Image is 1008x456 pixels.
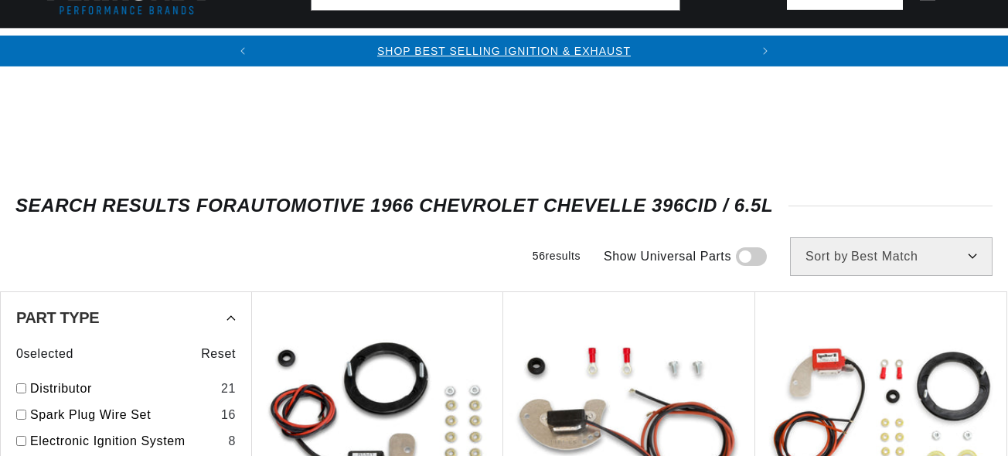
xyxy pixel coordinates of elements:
[645,29,761,65] summary: Engine Swaps
[258,43,750,60] div: 1 of 2
[227,36,258,66] button: Translation missing: en.sections.announcements.previous_announcement
[750,36,781,66] button: Translation missing: en.sections.announcements.next_announcement
[16,344,73,364] span: 0 selected
[377,45,631,57] a: SHOP BEST SELLING IGNITION & EXHAUST
[30,431,222,451] a: Electronic Ignition System
[206,29,376,65] summary: Coils & Distributors
[16,310,99,325] span: Part Type
[805,250,848,263] span: Sort by
[221,405,236,425] div: 16
[761,29,914,65] summary: Battery Products
[15,198,993,213] div: SEARCH RESULTS FOR Automotive 1966 Chevrolet Chevelle 396cid / 6.5L
[201,344,236,364] span: Reset
[376,29,645,65] summary: Headers, Exhausts & Components
[30,379,215,399] a: Distributor
[790,237,993,276] select: Sort by
[604,247,731,267] span: Show Universal Parts
[228,431,236,451] div: 8
[30,405,215,425] a: Spark Plug Wire Set
[258,43,750,60] div: Announcement
[39,29,206,65] summary: Ignition Conversions
[221,379,236,399] div: 21
[533,250,581,262] span: 56 results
